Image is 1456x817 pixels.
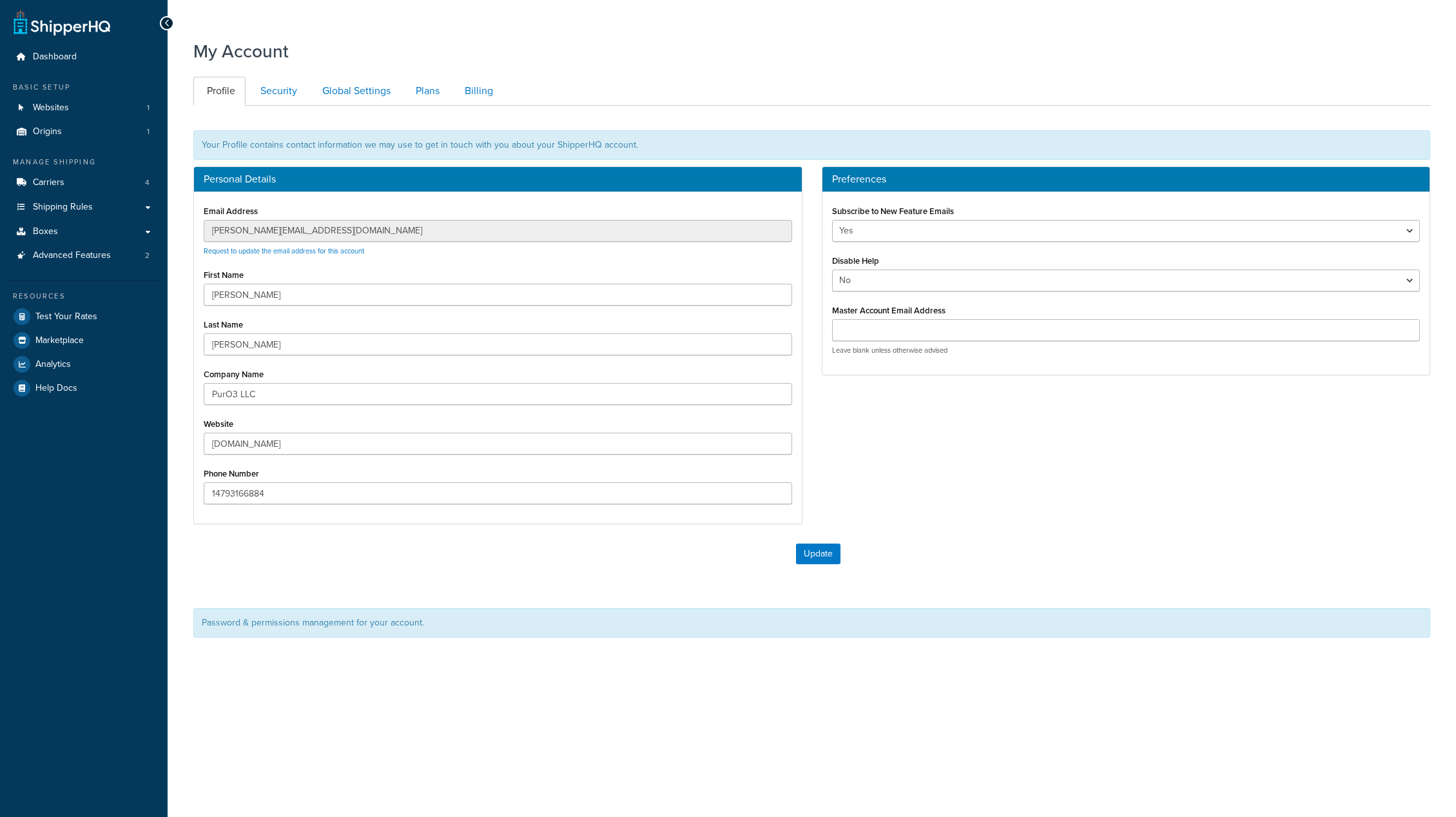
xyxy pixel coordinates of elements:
label: Company Name [204,369,264,379]
span: Analytics [35,359,71,370]
button: Update [796,544,840,564]
a: Security [247,77,307,106]
span: 1 [147,103,150,113]
span: Shipping Rules [33,202,93,213]
span: Origins [33,126,62,137]
a: Boxes [10,220,158,244]
span: Marketplace [35,335,84,346]
span: 1 [147,126,150,137]
div: Resources [10,291,158,302]
span: Help Docs [35,383,77,394]
label: Disable Help [832,256,879,266]
div: Password & permissions management for your account. [193,608,1430,638]
h3: Preferences [832,173,1421,185]
a: Global Settings [309,77,401,106]
a: Shipping Rules [10,195,158,219]
span: Websites [33,103,69,113]
h1: My Account [193,39,289,64]
span: Dashboard [33,52,77,63]
a: Test Your Rates [10,305,158,328]
span: Test Your Rates [35,311,97,322]
a: Analytics [10,353,158,376]
div: Your Profile contains contact information we may use to get in touch with you about your ShipperH... [193,130,1430,160]
span: Advanced Features [33,250,111,261]
li: Origins [10,120,158,144]
a: Dashboard [10,45,158,69]
a: Advanced Features 2 [10,244,158,268]
span: Boxes [33,226,58,237]
label: Last Name [204,320,243,330]
p: Leave blank unless otherwise advised [832,346,1421,355]
label: Subscribe to New Feature Emails [832,206,954,216]
a: Carriers 4 [10,171,158,195]
a: Marketplace [10,329,158,352]
a: ShipperHQ Home [14,10,110,35]
span: 2 [145,250,150,261]
a: Help Docs [10,377,158,400]
li: Websites [10,96,158,120]
a: Billing [451,77,503,106]
a: Plans [402,77,450,106]
label: Phone Number [204,469,259,478]
span: Carriers [33,177,64,188]
a: Origins 1 [10,120,158,144]
label: Master Account Email Address [832,306,946,315]
label: Email Address [204,206,258,216]
label: First Name [204,270,244,280]
li: Carriers [10,171,158,195]
div: Basic Setup [10,82,158,93]
a: Websites 1 [10,96,158,120]
label: Website [204,419,233,429]
span: 4 [145,177,150,188]
a: Profile [193,77,246,106]
a: Request to update the email address for this account [204,246,364,256]
div: Manage Shipping [10,157,158,168]
h3: Personal Details [204,173,792,185]
li: Advanced Features [10,244,158,268]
